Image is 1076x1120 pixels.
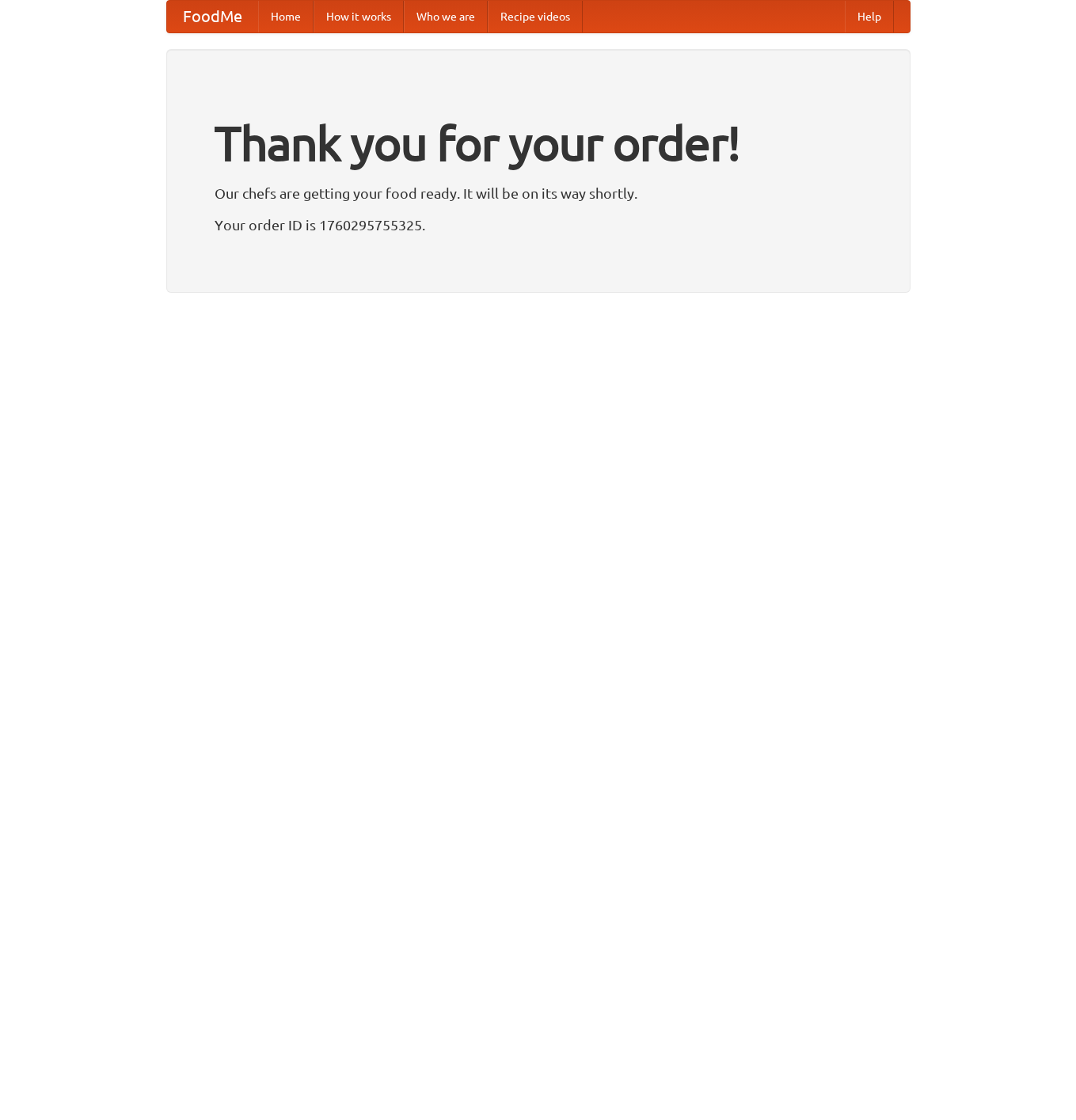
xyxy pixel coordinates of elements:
a: Recipe videos [488,1,583,32]
p: Your order ID is 1760295755325. [215,213,862,237]
a: FoodMe [167,1,258,32]
a: Home [258,1,314,32]
a: Who we are [404,1,488,32]
p: Our chefs are getting your food ready. It will be on its way shortly. [215,181,862,205]
a: How it works [314,1,404,32]
h1: Thank you for your order! [215,105,862,181]
a: Help [845,1,894,32]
